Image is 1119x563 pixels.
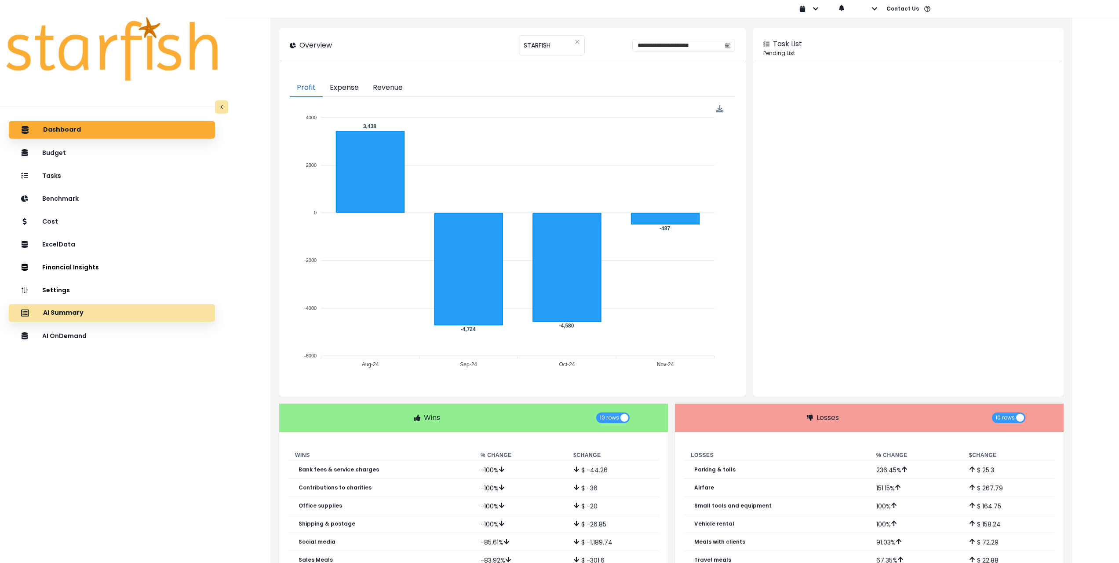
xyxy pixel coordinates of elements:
svg: calendar [725,42,731,48]
th: % Change [474,450,566,461]
button: Expense [323,79,366,97]
button: AI Summary [9,304,215,322]
p: Sales Meals [299,557,333,563]
td: $ 25.3 [962,461,1055,479]
p: Pending List [763,49,1053,57]
td: 151.15 % [869,479,962,497]
td: 236.45 % [869,461,962,479]
button: Revenue [366,79,410,97]
td: -100 % [474,515,566,533]
tspan: -2000 [304,258,317,263]
td: -100 % [474,479,566,497]
p: Contributions to charities [299,485,372,491]
img: Download Profit [716,105,724,113]
p: Vehicle rental [694,521,734,527]
tspan: 0 [314,210,317,215]
td: 100 % [869,497,962,515]
p: Meals with clients [694,539,745,545]
button: Cost [9,213,215,230]
td: $ -1,189.74 [566,533,659,551]
p: Bank fees & service charges [299,467,379,473]
tspan: -6000 [304,353,317,358]
button: Budget [9,144,215,162]
button: Benchmark [9,190,215,207]
th: Losses [684,450,869,461]
span: 10 rows [600,412,619,423]
p: Social media [299,539,335,545]
p: ExcelData [42,241,75,248]
p: Small tools and equipment [694,503,772,509]
p: Airfare [694,485,714,491]
button: Settings [9,281,215,299]
td: $ 164.75 [962,497,1055,515]
td: $ -20 [566,497,659,515]
p: Budget [42,149,66,157]
button: AI OnDemand [9,327,215,345]
tspan: Aug-24 [362,362,379,368]
p: Parking & tolls [694,467,736,473]
td: -100 % [474,497,566,515]
tspan: Nov-24 [657,362,674,368]
button: Profit [290,79,323,97]
button: ExcelData [9,236,215,253]
td: $ 158.24 [962,515,1055,533]
th: $ Change [962,450,1055,461]
p: Shipping & postage [299,521,355,527]
td: $ -26.85 [566,515,659,533]
tspan: -4000 [304,305,317,311]
td: 100 % [869,515,962,533]
tspan: 2000 [306,162,317,168]
p: Office supplies [299,503,342,509]
td: $ -44.26 [566,461,659,479]
td: -100 % [474,461,566,479]
button: Financial Insights [9,258,215,276]
p: AI OnDemand [42,332,87,340]
p: AI Summary [43,309,84,317]
svg: close [575,39,580,44]
th: % Change [869,450,962,461]
th: Wins [288,450,474,461]
button: Tasks [9,167,215,184]
p: Tasks [42,172,61,180]
p: Cost [42,218,58,225]
tspan: Sep-24 [460,362,477,368]
span: STARFISH [524,36,550,55]
button: Dashboard [9,121,215,139]
td: $ 72.29 [962,533,1055,551]
p: Wins [424,412,440,423]
p: Benchmark [42,195,79,202]
p: Losses [816,412,839,423]
p: Task List [773,39,802,49]
tspan: Oct-24 [559,362,575,368]
td: -85.61 % [474,533,566,551]
p: Overview [299,40,332,51]
td: $ -36 [566,479,659,497]
td: 91.03 % [869,533,962,551]
tspan: 4000 [306,115,317,120]
th: $ Change [566,450,659,461]
span: 10 rows [995,412,1015,423]
button: Clear [575,37,580,46]
td: $ 267.79 [962,479,1055,497]
p: Dashboard [43,126,81,134]
div: Menu [716,105,724,113]
p: Travel meals [694,557,731,563]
